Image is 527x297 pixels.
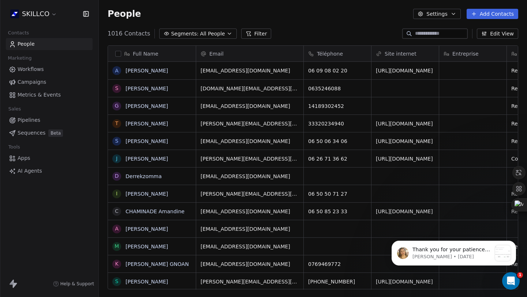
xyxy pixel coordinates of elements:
a: [PERSON_NAME] [126,138,168,144]
iframe: Intercom notifications message [381,226,527,277]
span: Téléphone [317,50,343,57]
button: Add Contacts [467,9,518,19]
span: People [18,40,35,48]
span: 14189302452 [308,102,367,110]
span: Apps [18,154,30,162]
span: [PERSON_NAME][EMAIL_ADDRESS][DOMAIN_NAME] [201,155,299,162]
div: S [115,137,119,145]
a: [PERSON_NAME] [126,244,168,249]
span: [EMAIL_ADDRESS][DOMAIN_NAME] [201,138,299,145]
a: Derrekzomma [126,173,162,179]
div: Email [196,46,303,61]
a: [PERSON_NAME] [126,279,168,285]
span: Sales [5,104,24,114]
span: Contacts [5,27,32,38]
span: 06 50 50 71 27 [308,190,367,198]
span: Metrics & Events [18,91,61,99]
span: [EMAIL_ADDRESS][DOMAIN_NAME] [201,102,299,110]
button: Filter [241,29,272,39]
a: People [6,38,93,50]
span: Site internet [385,50,416,57]
a: [PERSON_NAME] [126,121,168,127]
div: S [115,84,119,92]
span: [PERSON_NAME][EMAIL_ADDRESS][DOMAIN_NAME] [201,190,299,198]
div: k [115,260,118,268]
a: Campaigns [6,76,93,88]
span: Tools [5,142,23,153]
div: Full Name [108,46,196,61]
a: [URL][DOMAIN_NAME] [376,156,433,162]
a: [URL][DOMAIN_NAME] [376,138,433,144]
a: Pipelines [6,114,93,126]
a: Help & Support [53,281,94,287]
span: [EMAIL_ADDRESS][DOMAIN_NAME] [201,67,299,74]
a: Apps [6,152,93,164]
div: S [115,278,119,285]
a: [URL][DOMAIN_NAME] [376,121,433,127]
span: 1016 Contacts [108,29,150,38]
span: 06 50 06 34 06 [308,138,367,145]
div: A [115,225,119,233]
span: [EMAIL_ADDRESS][DOMAIN_NAME] [201,173,299,180]
span: SKILLCO [22,9,49,19]
span: 0635246088 [308,85,367,92]
span: Segments: [171,30,198,38]
span: [PERSON_NAME][EMAIL_ADDRESS][DOMAIN_NAME] [201,278,299,285]
span: 1 [517,272,523,278]
div: J [116,155,117,162]
div: M [115,243,119,250]
a: [PERSON_NAME] [126,86,168,91]
div: I [116,190,117,198]
div: grid [108,62,196,290]
img: Skillco%20logo%20icon%20(2).png [10,10,19,18]
span: [EMAIL_ADDRESS][DOMAIN_NAME] [201,208,299,215]
a: Workflows [6,63,93,75]
a: AI Agents [6,165,93,177]
span: People [108,8,141,19]
div: Téléphone [304,46,371,61]
div: Site internet [371,46,439,61]
a: CHAMINADE Amandine [126,208,184,214]
a: [PERSON_NAME] GNOAN [126,261,189,267]
a: [URL][DOMAIN_NAME] [376,68,433,74]
span: Full Name [133,50,158,57]
span: [EMAIL_ADDRESS][DOMAIN_NAME] [201,225,299,233]
a: [PERSON_NAME] [126,226,168,232]
div: A [115,67,119,75]
a: [URL][DOMAIN_NAME] [376,279,433,285]
span: [PHONE_NUMBER] [308,278,367,285]
span: Workflows [18,65,44,73]
span: 06 09 08 02 20 [308,67,367,74]
a: SequencesBeta [6,127,93,139]
button: SKILLCO [9,8,59,20]
div: G [115,102,119,110]
span: All People [200,30,225,38]
span: Beta [48,129,63,137]
span: 06 26 71 36 62 [308,155,367,162]
span: [EMAIL_ADDRESS][DOMAIN_NAME] [201,243,299,250]
a: [PERSON_NAME] [126,191,168,197]
iframe: Intercom live chat [502,272,520,290]
button: Settings [413,9,460,19]
span: Entreprise [452,50,479,57]
a: Metrics & Events [6,89,93,101]
span: AI Agents [18,167,42,175]
button: Edit View [477,29,518,39]
a: [URL][DOMAIN_NAME] [376,208,433,214]
span: Marketing [5,53,35,64]
div: D [115,172,119,180]
span: 33320234940 [308,120,367,127]
span: [PERSON_NAME][EMAIL_ADDRESS][PERSON_NAME][DOMAIN_NAME] [201,120,299,127]
span: Help & Support [60,281,94,287]
span: 0769469772 [308,260,367,268]
a: [PERSON_NAME] [126,156,168,162]
span: Email [209,50,224,57]
span: [DOMAIN_NAME][EMAIL_ADDRESS][DOMAIN_NAME] [201,85,299,92]
span: [EMAIL_ADDRESS][DOMAIN_NAME] [201,260,299,268]
a: [PERSON_NAME] [126,103,168,109]
div: T [115,120,119,127]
